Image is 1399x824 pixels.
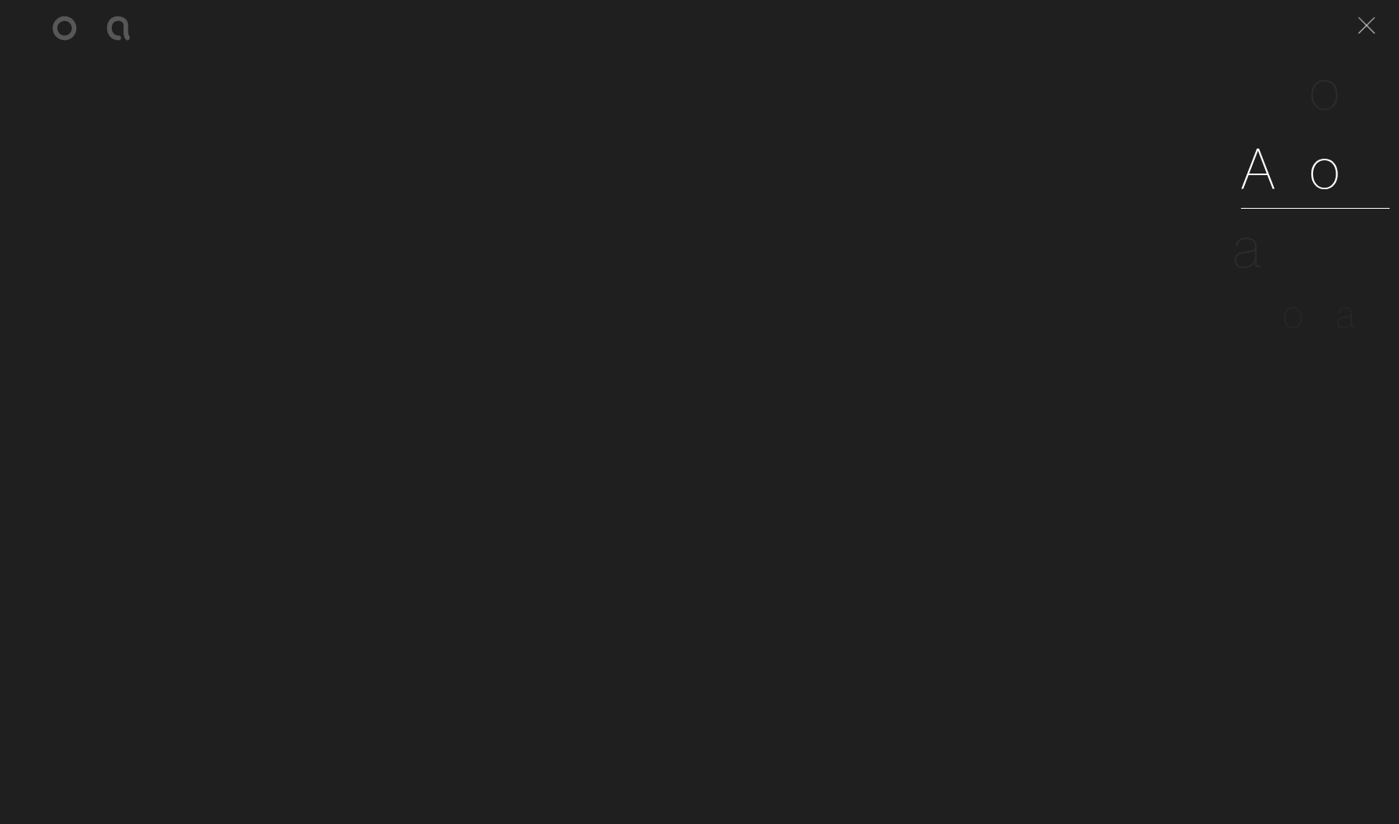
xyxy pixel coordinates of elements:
span: o [1310,53,1343,124]
span: r [1343,53,1362,124]
span: e [1312,211,1343,282]
span: A [1241,132,1278,203]
a: About [1241,129,1390,208]
a: Work [1262,50,1390,129]
span: W [1262,53,1311,124]
span: r [1264,211,1282,282]
span: o [1310,132,1343,203]
span: t [1324,290,1336,338]
span: a [1233,211,1264,282]
a: Contact [1256,286,1390,342]
span: a [1336,290,1357,338]
span: e [1282,211,1313,282]
span: r [1343,211,1362,282]
span: C [1192,211,1234,282]
span: C [1256,290,1282,338]
span: t [1378,290,1390,338]
span: b [1278,132,1311,203]
span: u [1343,132,1372,203]
span: c [1357,290,1377,338]
a: Careers [1192,208,1390,287]
span: t [1372,132,1390,203]
span: n [1304,290,1324,338]
span: o [1283,290,1304,338]
span: s [1361,211,1390,282]
span: k [1361,53,1390,124]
